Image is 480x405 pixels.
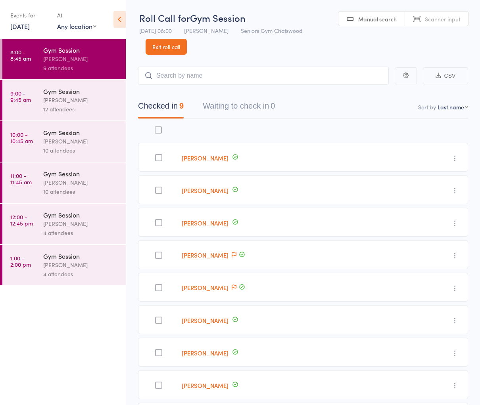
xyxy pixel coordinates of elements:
[10,9,49,22] div: Events for
[2,121,126,162] a: 10:00 -10:45 amGym Session[PERSON_NAME]10 attendees
[2,80,126,120] a: 9:00 -9:45 amGym Session[PERSON_NAME]12 attendees
[139,11,190,24] span: Roll Call for
[138,67,389,85] input: Search by name
[43,128,119,137] div: Gym Session
[146,39,187,55] a: Exit roll call
[182,283,228,292] a: [PERSON_NAME]
[10,214,33,226] time: 12:00 - 12:45 pm
[138,97,184,118] button: Checked in9
[43,178,119,187] div: [PERSON_NAME]
[139,27,172,34] span: [DATE] 08:00
[2,162,126,203] a: 11:00 -11:45 amGym Session[PERSON_NAME]10 attendees
[182,186,228,195] a: [PERSON_NAME]
[43,169,119,178] div: Gym Session
[418,103,436,111] label: Sort by
[2,204,126,244] a: 12:00 -12:45 pmGym Session[PERSON_NAME]4 attendees
[438,103,464,111] div: Last name
[10,255,31,267] time: 1:00 - 2:00 pm
[2,245,126,285] a: 1:00 -2:00 pmGym Session[PERSON_NAME]4 attendees
[182,316,228,325] a: [PERSON_NAME]
[184,27,228,34] span: [PERSON_NAME]
[43,146,119,155] div: 10 attendees
[43,63,119,73] div: 9 attendees
[203,97,275,118] button: Waiting to check in0
[182,219,228,227] a: [PERSON_NAME]
[182,349,228,357] a: [PERSON_NAME]
[43,87,119,96] div: Gym Session
[182,154,228,162] a: [PERSON_NAME]
[57,22,96,31] div: Any location
[241,27,303,34] span: Seniors Gym Chatswood
[179,101,184,110] div: 9
[425,15,461,23] span: Scanner input
[43,137,119,146] div: [PERSON_NAME]
[43,219,119,228] div: [PERSON_NAME]
[57,9,96,22] div: At
[43,46,119,54] div: Gym Session
[10,90,31,103] time: 9:00 - 9:45 am
[43,54,119,63] div: [PERSON_NAME]
[423,67,468,84] button: CSV
[10,49,31,61] time: 8:00 - 8:45 am
[10,22,30,31] a: [DATE]
[43,105,119,114] div: 12 attendees
[10,172,32,185] time: 11:00 - 11:45 am
[43,269,119,279] div: 4 attendees
[190,11,246,24] span: Gym Session
[182,251,228,259] a: [PERSON_NAME]
[2,39,126,79] a: 8:00 -8:45 amGym Session[PERSON_NAME]9 attendees
[43,187,119,196] div: 10 attendees
[182,381,228,390] a: [PERSON_NAME]
[271,101,275,110] div: 0
[43,252,119,260] div: Gym Session
[43,228,119,237] div: 4 attendees
[358,15,397,23] span: Manual search
[43,210,119,219] div: Gym Session
[43,96,119,105] div: [PERSON_NAME]
[10,131,33,144] time: 10:00 - 10:45 am
[43,260,119,269] div: [PERSON_NAME]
